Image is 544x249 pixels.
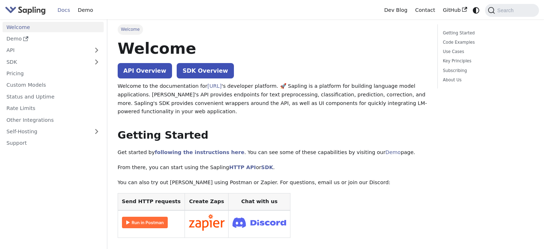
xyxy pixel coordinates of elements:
button: Switch between dark and light mode (currently system mode) [471,5,481,15]
a: Key Principles [443,58,531,64]
a: Demo [74,5,97,16]
nav: Breadcrumbs [118,24,427,34]
a: Pricing [3,68,104,79]
a: SDK Overview [177,63,234,78]
a: Contact [411,5,439,16]
a: Rate Limits [3,103,104,114]
a: Getting Started [443,30,531,37]
h2: Getting Started [118,129,427,142]
a: API Overview [118,63,172,78]
button: Expand sidebar category 'API' [89,45,104,56]
p: Welcome to the documentation for 's developer platform. 🚀 Sapling is a platform for building lang... [118,82,427,116]
a: Docs [54,5,74,16]
span: Search [495,8,518,13]
img: Sapling.ai [5,5,46,15]
a: Code Examples [443,39,531,46]
a: Welcome [3,22,104,32]
button: Search (Command+K) [485,4,539,17]
p: Get started by . You can see some of these capabilities by visiting our page. [118,148,427,157]
a: Subscribing [443,67,531,74]
th: Send HTTP requests [118,193,185,210]
button: Expand sidebar category 'SDK' [89,57,104,67]
a: SDK [261,164,273,170]
a: Other Integrations [3,115,104,125]
span: Welcome [118,24,143,34]
img: Join Discord [232,215,286,230]
a: API [3,45,89,56]
th: Chat with us [229,193,290,210]
p: From there, you can start using the Sapling or . [118,163,427,172]
a: [URL] [207,83,222,89]
a: SDK [3,57,89,67]
a: Self-Hosting [3,126,104,137]
img: Run in Postman [122,217,168,228]
a: Demo [3,34,104,44]
a: HTTP API [229,164,256,170]
img: Connect in Zapier [189,214,225,231]
a: GitHub [439,5,471,16]
a: Dev Blog [380,5,411,16]
a: About Us [443,77,531,83]
a: Status and Uptime [3,91,104,102]
a: Sapling.aiSapling.ai [5,5,48,15]
th: Create Zaps [185,193,229,210]
a: Use Cases [443,48,531,55]
p: You can also try out [PERSON_NAME] using Postman or Zapier. For questions, email us or join our D... [118,178,427,187]
a: Demo [386,149,401,155]
h1: Welcome [118,39,427,58]
a: Support [3,138,104,148]
a: Custom Models [3,80,104,90]
a: following the instructions here [155,149,244,155]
